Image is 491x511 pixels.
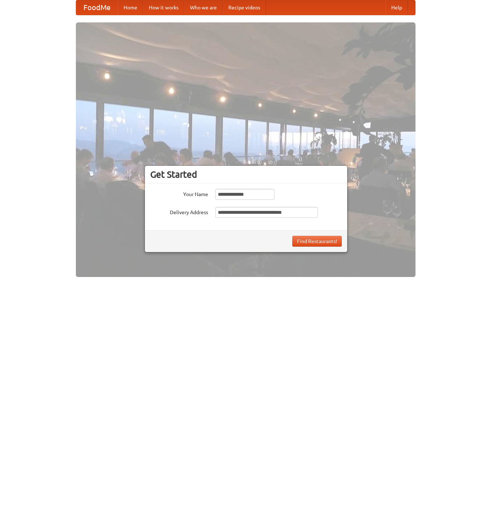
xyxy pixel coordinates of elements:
a: Help [386,0,408,15]
a: FoodMe [76,0,118,15]
label: Delivery Address [150,207,208,216]
button: Find Restaurants! [292,236,342,247]
h3: Get Started [150,169,342,180]
a: Who we are [184,0,223,15]
a: Home [118,0,143,15]
label: Your Name [150,189,208,198]
a: How it works [143,0,184,15]
a: Recipe videos [223,0,266,15]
